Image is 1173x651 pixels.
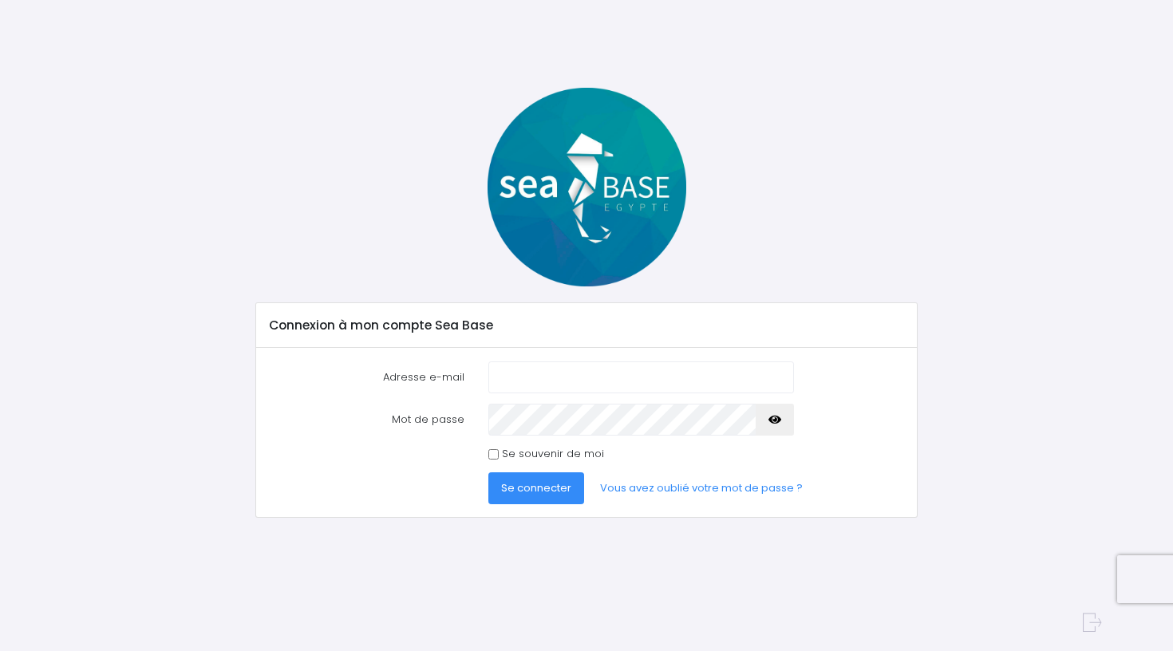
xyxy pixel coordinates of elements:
[257,404,476,436] label: Mot de passe
[502,446,604,462] label: Se souvenir de moi
[587,472,816,504] a: Vous avez oublié votre mot de passe ?
[488,472,584,504] button: Se connecter
[256,303,917,348] div: Connexion à mon compte Sea Base
[501,480,571,495] span: Se connecter
[257,361,476,393] label: Adresse e-mail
